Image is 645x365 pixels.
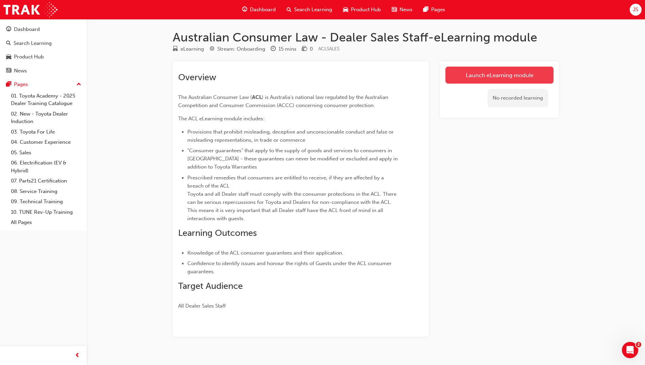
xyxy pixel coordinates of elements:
div: News [14,67,27,75]
span: Dashboard [250,6,276,14]
span: pages-icon [423,5,428,14]
span: search-icon [287,5,291,14]
a: guage-iconDashboard [237,3,281,17]
img: Trak [3,2,57,17]
div: Duration [271,45,296,53]
span: Target Audience [178,281,243,291]
span: 2 [636,342,641,347]
iframe: Intercom live chat [622,342,638,358]
span: target-icon [209,46,215,52]
span: JS [633,6,638,14]
a: News [3,65,84,77]
span: Search Learning [294,6,332,14]
span: guage-icon [6,27,11,33]
span: Prescribed remedies that consumers are entitled to receive, if they are affected by a breach of t... [187,175,398,222]
span: car-icon [343,5,348,14]
div: Stream: Onboarding [217,45,265,53]
a: news-iconNews [386,3,418,17]
div: 0 [310,45,313,53]
button: Pages [3,78,84,91]
span: Overview [178,72,216,83]
span: ) is Australia's national law regulated by the Australian Competition and Consumer Commission (AC... [178,94,390,108]
span: Learning resource code [318,46,339,52]
div: Price [302,45,313,53]
span: search-icon [6,40,11,47]
span: Pages [431,6,445,14]
a: search-iconSearch Learning [281,3,338,17]
span: "Consumer guarantees" that apply to the supply of goods and services to consumers in [GEOGRAPHIC_... [187,147,399,170]
a: 04. Customer Experience [8,137,84,147]
a: 07. Parts21 Certification [8,176,84,186]
div: Stream [209,45,265,53]
a: All Pages [8,217,84,228]
a: 09. Technical Training [8,196,84,207]
div: Search Learning [14,39,52,47]
span: The ACL eLearning module includes: [178,116,265,122]
a: 08. Service Training [8,186,84,197]
span: pages-icon [6,82,11,88]
div: Pages [14,81,28,88]
span: Confidence to identify issues and honour the rights of Guests under the ACL consumer guarantees. [187,260,393,275]
span: All Dealer Sales Staff [178,303,226,309]
div: Product Hub [14,53,44,61]
a: 06. Electrification (EV & Hybrid) [8,158,84,176]
span: car-icon [6,54,11,60]
div: eLearning [181,45,204,53]
a: 02. New - Toyota Dealer Induction [8,109,84,127]
span: Knowledge of the ACL consumer guarantees and their application. [187,250,343,256]
div: 15 mins [278,45,296,53]
span: ACL [252,94,262,100]
span: money-icon [302,46,307,52]
span: Product Hub [351,6,381,14]
span: News [400,6,412,14]
a: Launch eLearning module [445,67,554,84]
a: 03. Toyota For Life [8,127,84,137]
span: The Australian Consumer Law ( [178,94,252,100]
span: news-icon [392,5,397,14]
a: Product Hub [3,51,84,63]
span: Provisions that prohibit misleading, deceptive and unconscionable conduct and false or misleading... [187,129,395,143]
a: Dashboard [3,23,84,36]
div: No recorded learning [488,89,548,107]
span: up-icon [77,80,81,89]
a: 05. Sales [8,147,84,158]
button: DashboardSearch LearningProduct HubNews [3,22,84,78]
button: JS [630,4,642,16]
a: 10. TUNE Rev-Up Training [8,207,84,218]
a: 01. Toyota Academy - 2025 Dealer Training Catalogue [8,91,84,109]
span: guage-icon [242,5,247,14]
span: learningResourceType_ELEARNING-icon [173,46,178,52]
span: Learning Outcomes [178,228,257,238]
a: Search Learning [3,37,84,50]
div: Dashboard [14,25,40,33]
span: prev-icon [75,351,80,360]
span: news-icon [6,68,11,74]
h1: Australian Consumer Law - Dealer Sales Staff-eLearning module [173,30,559,45]
a: pages-iconPages [418,3,451,17]
span: clock-icon [271,46,276,52]
a: car-iconProduct Hub [338,3,386,17]
div: Type [173,45,204,53]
